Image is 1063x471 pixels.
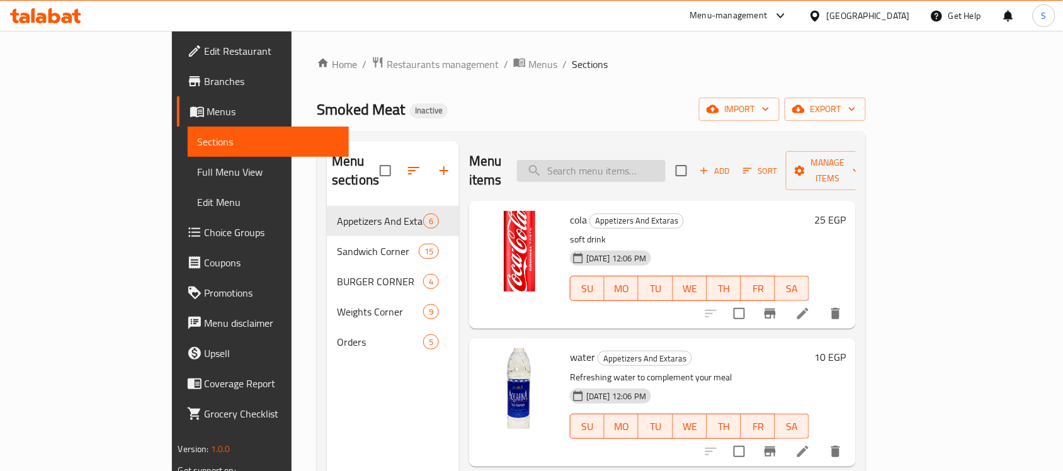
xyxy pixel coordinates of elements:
[795,444,810,459] a: Edit menu item
[785,98,866,121] button: export
[424,215,438,227] span: 6
[775,414,809,439] button: SA
[205,225,339,240] span: Choice Groups
[327,266,459,297] div: BURGER CORNER4
[327,236,459,266] div: Sandwich Corner15
[821,298,851,329] button: delete
[211,441,230,457] span: 1.0.0
[668,157,695,184] span: Select section
[528,57,557,72] span: Menus
[205,43,339,59] span: Edit Restaurant
[205,406,339,421] span: Grocery Checklist
[570,232,809,247] p: soft drink
[570,276,605,301] button: SU
[741,414,775,439] button: FR
[423,213,439,229] div: items
[678,280,702,298] span: WE
[327,206,459,236] div: Appetizers And Extaras6
[673,414,707,439] button: WE
[177,368,350,399] a: Coverage Report
[424,336,438,348] span: 5
[699,98,780,121] button: import
[570,414,605,439] button: SU
[198,134,339,149] span: Sections
[581,390,651,402] span: [DATE] 12:06 PM
[740,161,781,181] button: Sort
[205,315,339,331] span: Menu disclaimer
[317,56,866,72] nav: breadcrumb
[469,152,502,190] h2: Menu items
[178,441,209,457] span: Version:
[337,213,423,229] span: Appetizers And Extaras
[419,246,438,258] span: 15
[177,278,350,308] a: Promotions
[644,280,668,298] span: TU
[332,152,380,190] h2: Menu sections
[327,297,459,327] div: Weights Corner9
[337,334,423,349] span: Orders
[690,8,768,23] div: Menu-management
[644,417,668,436] span: TU
[410,103,448,118] div: Inactive
[387,57,499,72] span: Restaurants management
[513,56,557,72] a: Menus
[698,164,732,178] span: Add
[207,104,339,119] span: Menus
[570,348,595,366] span: water
[639,276,673,301] button: TU
[590,213,683,228] span: Appetizers And Extaras
[795,101,856,117] span: export
[780,280,804,298] span: SA
[1042,9,1047,23] span: S
[814,348,846,366] h6: 10 EGP
[581,253,651,264] span: [DATE] 12:06 PM
[424,276,438,288] span: 4
[755,436,785,467] button: Branch-specific-item
[746,417,770,436] span: FR
[709,101,770,117] span: import
[695,161,735,181] span: Add item
[780,417,804,436] span: SA
[188,187,350,217] a: Edit Menu
[205,285,339,300] span: Promotions
[821,436,851,467] button: delete
[589,213,684,229] div: Appetizers And Extaras
[177,399,350,429] a: Grocery Checklist
[177,96,350,127] a: Menus
[188,157,350,187] a: Full Menu View
[673,276,707,301] button: WE
[177,217,350,247] a: Choice Groups
[755,298,785,329] button: Branch-specific-item
[504,57,508,72] li: /
[775,276,809,301] button: SA
[786,151,870,190] button: Manage items
[410,105,448,116] span: Inactive
[735,161,786,181] span: Sort items
[205,74,339,89] span: Branches
[605,414,639,439] button: MO
[177,308,350,338] a: Menu disclaimer
[562,57,567,72] li: /
[424,306,438,318] span: 9
[726,300,753,327] span: Select to update
[678,417,702,436] span: WE
[827,9,910,23] div: [GEOGRAPHIC_DATA]
[517,160,666,182] input: search
[707,414,741,439] button: TH
[576,280,600,298] span: SU
[746,280,770,298] span: FR
[205,376,339,391] span: Coverage Report
[741,276,775,301] button: FR
[327,327,459,357] div: Orders5
[743,164,778,178] span: Sort
[372,56,499,72] a: Restaurants management
[605,276,639,301] button: MO
[337,274,423,289] span: BURGER CORNER
[639,414,673,439] button: TU
[429,156,459,186] button: Add section
[796,155,860,186] span: Manage items
[205,346,339,361] span: Upsell
[479,211,560,292] img: cola
[337,304,423,319] span: Weights Corner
